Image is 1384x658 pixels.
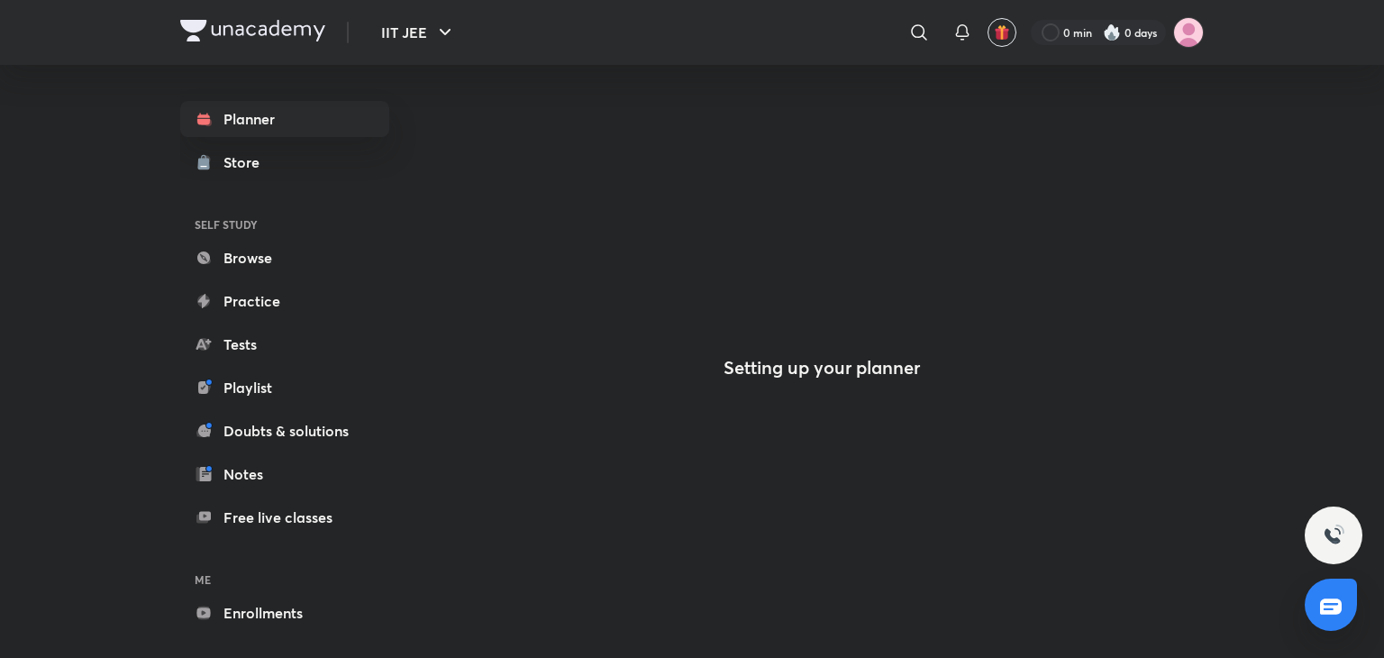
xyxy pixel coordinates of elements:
a: Doubts & solutions [180,413,389,449]
button: avatar [988,18,1016,47]
img: Company Logo [180,20,325,41]
img: avatar [994,24,1010,41]
h6: SELF STUDY [180,209,389,240]
a: Planner [180,101,389,137]
h6: ME [180,564,389,595]
a: Free live classes [180,499,389,535]
a: Company Logo [180,20,325,46]
img: Adah Patil Patil [1173,17,1204,48]
a: Notes [180,456,389,492]
button: IIT JEE [370,14,467,50]
div: Store [223,151,270,173]
a: Practice [180,283,389,319]
img: ttu [1323,525,1344,546]
a: Enrollments [180,595,389,631]
a: Playlist [180,370,389,406]
a: Store [180,144,389,180]
img: streak [1103,23,1121,41]
h4: Setting up your planner [724,357,920,379]
a: Tests [180,326,389,362]
a: Browse [180,240,389,276]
